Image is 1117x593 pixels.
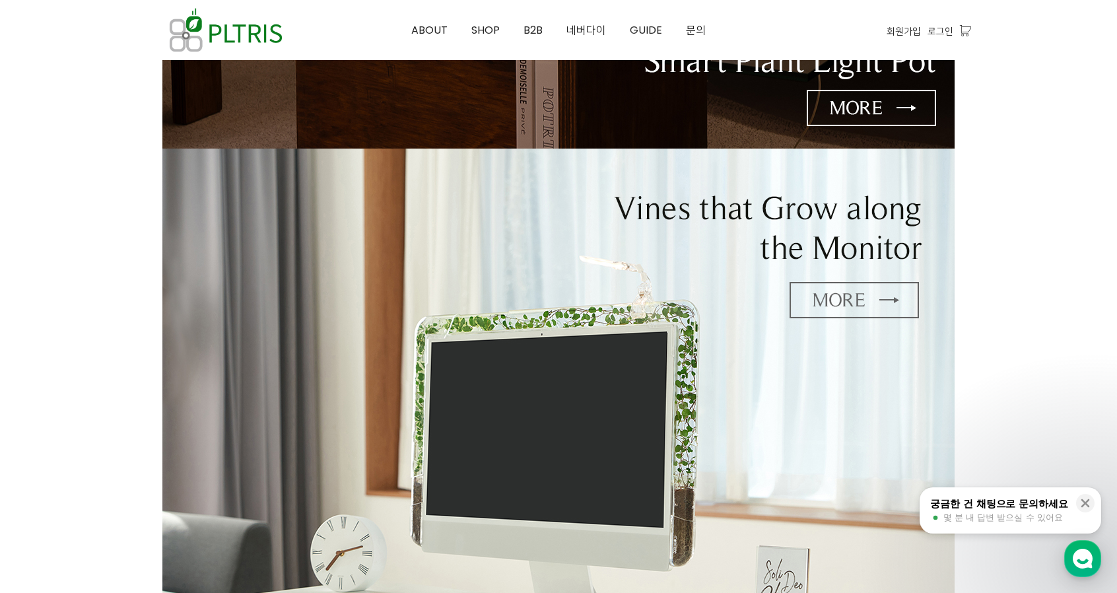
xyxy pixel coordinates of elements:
a: 로그인 [928,24,953,38]
a: ABOUT [399,1,459,60]
span: 네버다이 [566,22,606,38]
a: 대화 [87,419,170,452]
a: 문의 [674,1,718,60]
span: 문의 [686,22,706,38]
a: 설정 [170,419,254,452]
span: B2B [524,22,543,38]
span: 홈 [42,438,50,449]
a: SHOP [459,1,512,60]
span: ABOUT [411,22,448,38]
a: 네버다이 [555,1,618,60]
a: 홈 [4,419,87,452]
span: SHOP [471,22,500,38]
span: GUIDE [630,22,662,38]
a: GUIDE [618,1,674,60]
a: B2B [512,1,555,60]
span: 설정 [204,438,220,449]
a: 회원가입 [887,24,921,38]
span: 대화 [121,439,137,450]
